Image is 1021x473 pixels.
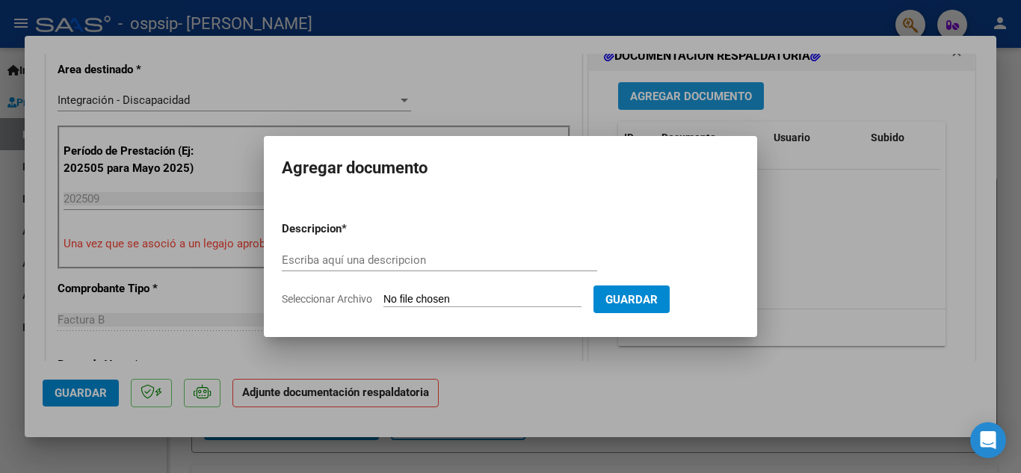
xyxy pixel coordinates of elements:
span: Guardar [605,293,658,306]
p: Descripcion [282,220,419,238]
div: Open Intercom Messenger [970,422,1006,458]
button: Guardar [593,285,670,313]
span: Seleccionar Archivo [282,293,372,305]
h2: Agregar documento [282,154,739,182]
